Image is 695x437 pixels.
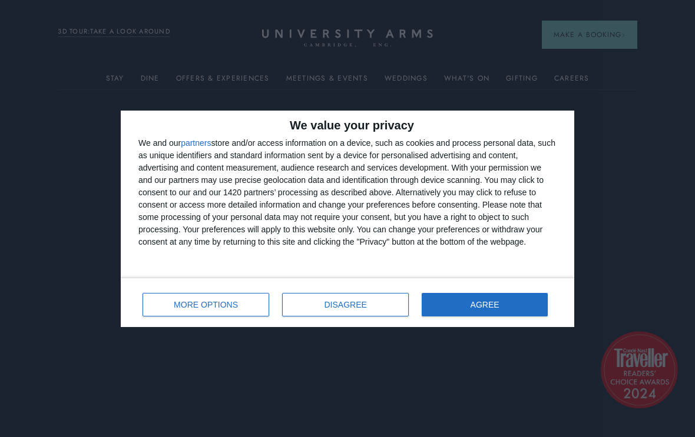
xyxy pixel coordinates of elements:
[138,119,557,131] h2: We value your privacy
[121,111,574,327] div: qc-cmp2-ui
[282,293,409,316] button: DISAGREE
[422,293,548,316] button: AGREE
[181,139,211,147] button: partners
[471,301,499,309] span: AGREE
[143,293,269,316] button: MORE OPTIONS
[325,301,367,309] span: DISAGREE
[174,301,238,309] span: MORE OPTIONS
[138,137,557,248] div: We and our store and/or access information on a device, such as cookies and process personal data...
